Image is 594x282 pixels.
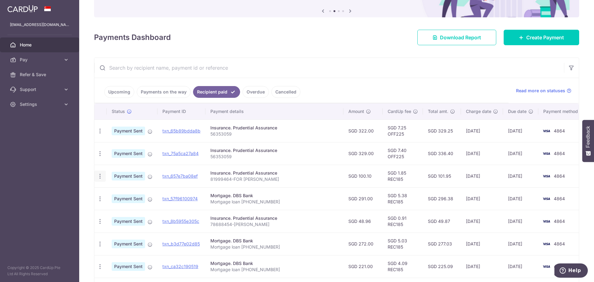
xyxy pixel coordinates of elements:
td: SGD 7.25 OFF225 [383,119,423,142]
span: Payment Sent [112,262,145,271]
p: Mortgage loan [PHONE_NUMBER] [210,244,338,250]
img: Bank Card [540,172,553,180]
div: Insurance. Prudential Assurance [210,170,338,176]
div: Mortgage. DBS Bank [210,193,338,199]
td: [DATE] [461,187,503,210]
td: SGD 101.95 [423,165,461,187]
img: Bank Card [540,263,553,270]
span: Due date [508,108,527,115]
td: [DATE] [503,210,538,232]
th: Payment method [538,103,585,119]
span: Payment Sent [112,149,145,158]
span: Payment Sent [112,194,145,203]
img: Bank Card [540,218,553,225]
p: 81999464-FOR [PERSON_NAME] [210,176,338,182]
td: SGD 291.00 [343,187,383,210]
input: Search by recipient name, payment id or reference [94,58,564,78]
span: Payment Sent [112,217,145,226]
td: [DATE] [503,142,538,165]
td: SGD 4.09 REC185 [383,255,423,278]
td: [DATE] [461,142,503,165]
td: SGD 5.03 REC185 [383,232,423,255]
span: Create Payment [526,34,564,41]
span: Settings [20,101,61,107]
span: Charge date [466,108,491,115]
td: SGD 0.91 REC185 [383,210,423,232]
td: SGD 48.96 [343,210,383,232]
span: Home [20,42,61,48]
span: 4864 [554,173,565,179]
span: CardUp fee [388,108,411,115]
a: Payments on the way [137,86,191,98]
td: [DATE] [461,232,503,255]
span: Payment Sent [112,127,145,135]
div: Insurance. Prudential Assurance [210,215,338,221]
a: txn_ca32c190519 [162,264,198,269]
span: 4864 [554,128,565,133]
td: SGD 1.85 REC185 [383,165,423,187]
span: Feedback [585,126,591,148]
a: txn_657e7ba08ef [162,173,198,179]
td: [DATE] [461,119,503,142]
td: SGD 225.09 [423,255,461,278]
td: SGD 329.00 [343,142,383,165]
td: [DATE] [461,165,503,187]
span: Read more on statuses [516,88,565,94]
p: Mortgage loan [PHONE_NUMBER] [210,267,338,273]
img: Bank Card [540,127,553,135]
td: SGD 277.03 [423,232,461,255]
span: 4864 [554,241,565,246]
a: txn_8b5955e305c [162,219,199,224]
img: Bank Card [540,150,553,157]
span: Payment Sent [112,240,145,248]
a: txn_57f96100974 [162,196,198,201]
td: SGD 7.40 OFF225 [383,142,423,165]
td: [DATE] [503,232,538,255]
a: Upcoming [104,86,134,98]
a: txn_75a5ca27a84 [162,151,199,156]
span: 4864 [554,219,565,224]
p: 56353059 [210,154,338,160]
span: Amount [348,108,364,115]
td: SGD 329.25 [423,119,461,142]
div: Insurance. Prudential Assurance [210,125,338,131]
span: Support [20,86,61,93]
td: SGD 5.38 REC185 [383,187,423,210]
span: 4864 [554,196,565,201]
span: 4864 [554,151,565,156]
img: Bank Card [540,195,553,202]
h4: Payments Dashboard [94,32,171,43]
a: Recipient paid [193,86,240,98]
span: Pay [20,57,61,63]
span: Total amt. [428,108,448,115]
td: [DATE] [503,187,538,210]
span: Refer & Save [20,72,61,78]
th: Payment ID [157,103,205,119]
p: 56353059 [210,131,338,137]
td: [DATE] [503,119,538,142]
td: [DATE] [503,165,538,187]
div: Mortgage. DBS Bank [210,260,338,267]
a: Read more on statuses [516,88,571,94]
td: SGD 336.40 [423,142,461,165]
a: Download Report [417,30,496,45]
p: 78688454-[PERSON_NAME] [210,221,338,228]
span: Payment Sent [112,172,145,180]
p: Mortgage loan [PHONE_NUMBER] [210,199,338,205]
td: SGD 100.10 [343,165,383,187]
td: SGD 322.00 [343,119,383,142]
td: [DATE] [503,255,538,278]
td: [DATE] [461,255,503,278]
div: Mortgage. DBS Bank [210,238,338,244]
img: CardUp [7,5,38,12]
td: SGD 296.38 [423,187,461,210]
td: SGD 221.00 [343,255,383,278]
span: Download Report [440,34,481,41]
th: Payment details [205,103,343,119]
a: Cancelled [271,86,300,98]
td: SGD 272.00 [343,232,383,255]
a: txn_65b89bdda8b [162,128,200,133]
span: Status [112,108,125,115]
img: Bank Card [540,240,553,248]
